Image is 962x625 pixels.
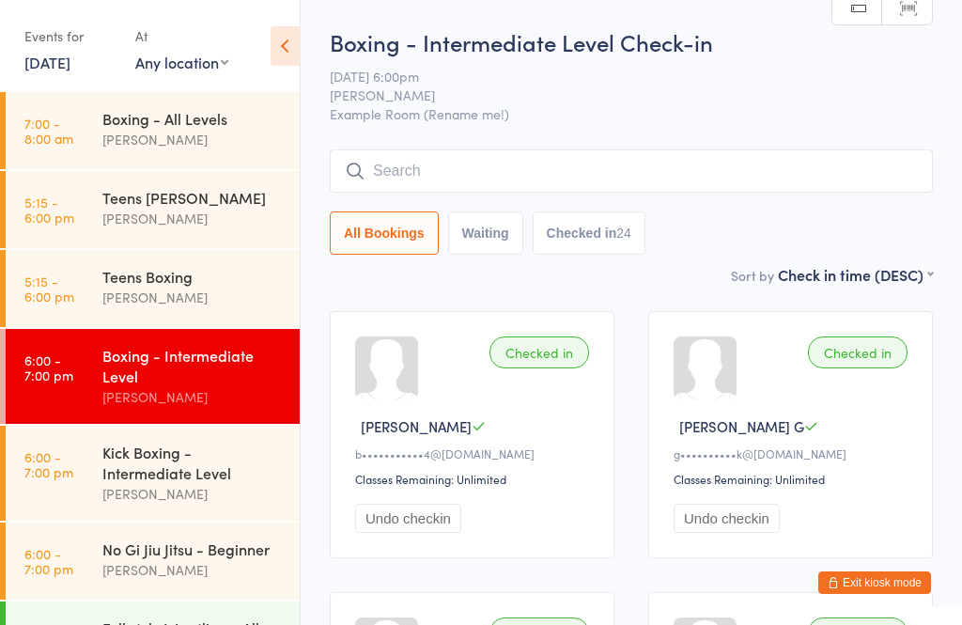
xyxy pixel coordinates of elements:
[102,187,284,208] div: Teens [PERSON_NAME]
[533,211,645,255] button: Checked in24
[135,52,228,72] div: Any location
[330,67,904,86] span: [DATE] 6:00pm
[102,559,284,581] div: [PERSON_NAME]
[355,445,595,461] div: b•••••••••••4@[DOMAIN_NAME]
[6,426,300,521] a: 6:00 -7:00 pmKick Boxing - Intermediate Level[PERSON_NAME]
[330,149,933,193] input: Search
[102,266,284,287] div: Teens Boxing
[731,266,774,285] label: Sort by
[330,211,439,255] button: All Bookings
[102,386,284,408] div: [PERSON_NAME]
[330,26,933,57] h2: Boxing - Intermediate Level Check-in
[24,273,74,304] time: 5:15 - 6:00 pm
[24,449,73,479] time: 6:00 - 7:00 pm
[489,336,589,368] div: Checked in
[135,21,228,52] div: At
[6,171,300,248] a: 5:15 -6:00 pmTeens [PERSON_NAME][PERSON_NAME]
[102,442,284,483] div: Kick Boxing - Intermediate Level
[102,129,284,150] div: [PERSON_NAME]
[102,345,284,386] div: Boxing - Intermediate Level
[808,336,908,368] div: Checked in
[102,287,284,308] div: [PERSON_NAME]
[330,104,933,123] span: Example Room (Rename me!)
[355,471,595,487] div: Classes Remaining: Unlimited
[6,523,300,600] a: 6:00 -7:00 pmNo Gi Jiu Jitsu - Beginner[PERSON_NAME]
[679,416,804,436] span: [PERSON_NAME] G
[102,108,284,129] div: Boxing - All Levels
[778,264,933,285] div: Check in time (DESC)
[102,539,284,559] div: No Gi Jiu Jitsu - Beginner
[102,208,284,229] div: [PERSON_NAME]
[818,571,931,594] button: Exit kiosk mode
[24,546,73,576] time: 6:00 - 7:00 pm
[355,504,461,533] button: Undo checkin
[24,195,74,225] time: 5:15 - 6:00 pm
[674,471,913,487] div: Classes Remaining: Unlimited
[361,416,472,436] span: [PERSON_NAME]
[6,92,300,169] a: 7:00 -8:00 amBoxing - All Levels[PERSON_NAME]
[616,226,631,241] div: 24
[24,352,73,383] time: 6:00 - 7:00 pm
[102,483,284,505] div: [PERSON_NAME]
[24,52,70,72] a: [DATE]
[24,21,116,52] div: Events for
[674,504,780,533] button: Undo checkin
[330,86,904,104] span: [PERSON_NAME]
[24,116,73,146] time: 7:00 - 8:00 am
[674,445,913,461] div: g••••••••••k@[DOMAIN_NAME]
[448,211,523,255] button: Waiting
[6,250,300,327] a: 5:15 -6:00 pmTeens Boxing[PERSON_NAME]
[6,329,300,424] a: 6:00 -7:00 pmBoxing - Intermediate Level[PERSON_NAME]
